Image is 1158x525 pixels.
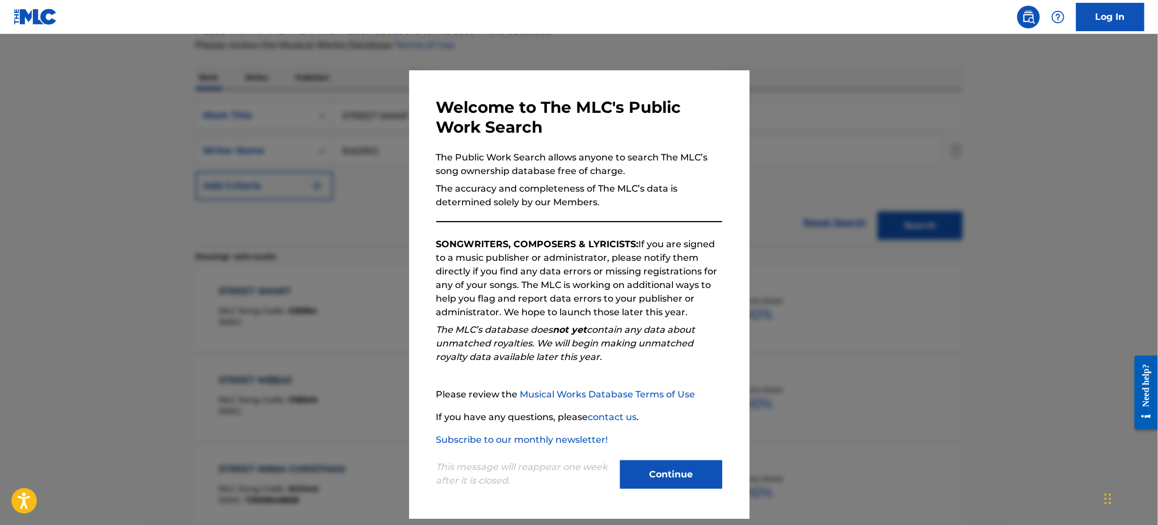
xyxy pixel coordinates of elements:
[436,239,639,249] strong: SONGWRITERS, COMPOSERS & LYRICISTS:
[588,412,637,422] a: contact us
[520,389,696,400] a: Musical Works Database Terms of Use
[620,460,722,489] button: Continue
[436,98,722,137] h3: Welcome to The MLC's Public Work Search
[436,434,608,445] a: Subscribe to our monthly newsletter!
[1017,6,1040,28] a: Public Search
[1022,10,1035,24] img: search
[14,9,57,25] img: MLC Logo
[1105,482,1111,516] div: Drag
[436,238,722,319] p: If you are signed to a music publisher or administrator, please notify them directly if you find ...
[1051,10,1065,24] img: help
[436,410,722,424] p: If you have any questions, please .
[436,388,722,401] p: Please review the
[436,460,613,488] p: This message will reappear one week after it is closed.
[436,151,722,178] p: The Public Work Search allows anyone to search The MLC’s song ownership database free of charge.
[553,324,587,335] strong: not yet
[1126,346,1158,438] iframe: Resource Center
[1047,6,1069,28] div: Help
[436,324,696,362] em: The MLC’s database does contain any data about unmatched royalties. We will begin making unmatche...
[436,182,722,209] p: The accuracy and completeness of The MLC’s data is determined solely by our Members.
[1101,471,1158,525] iframe: Chat Widget
[1076,3,1144,31] a: Log In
